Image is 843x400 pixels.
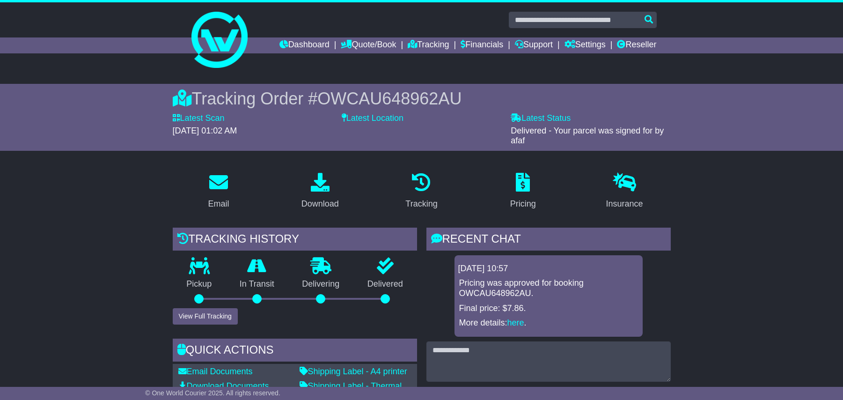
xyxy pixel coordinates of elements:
label: Latest Location [342,113,403,124]
p: Delivered [353,279,417,289]
div: Pricing [510,198,536,210]
div: RECENT CHAT [426,228,671,253]
a: Quote/Book [341,37,396,53]
div: Quick Actions [173,339,417,364]
p: Delivering [288,279,354,289]
a: Dashboard [279,37,330,53]
div: Tracking Order # [173,89,671,109]
a: here [507,318,524,327]
a: Financials [461,37,503,53]
a: Email Documents [178,367,253,376]
label: Latest Scan [173,113,225,124]
button: View Full Tracking [173,308,238,325]
a: Download [295,170,345,214]
a: Tracking [399,170,443,214]
p: Pricing was approved for booking OWCAU648962AU. [459,278,638,298]
p: In Transit [226,279,288,289]
p: More details: . [459,318,638,328]
span: OWCAU648962AU [317,89,462,108]
a: Download Documents [178,381,269,391]
a: Support [515,37,553,53]
a: Tracking [408,37,449,53]
a: Pricing [504,170,542,214]
a: Settings [564,37,606,53]
span: [DATE] 01:02 AM [173,126,237,135]
div: [DATE] 10:57 [458,264,639,274]
div: Insurance [606,198,643,210]
div: Tracking history [173,228,417,253]
a: Reseller [617,37,656,53]
label: Latest Status [511,113,571,124]
div: Email [208,198,229,210]
span: © One World Courier 2025. All rights reserved. [145,389,280,397]
a: Email [202,170,235,214]
a: Shipping Label - A4 printer [300,367,407,376]
a: Insurance [600,170,649,214]
div: Download [301,198,339,210]
span: Delivered - Your parcel was signed for by afaf [511,126,664,146]
p: Pickup [173,279,226,289]
p: Final price: $7.86. [459,304,638,314]
div: Tracking [405,198,437,210]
